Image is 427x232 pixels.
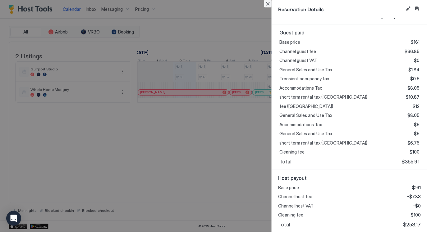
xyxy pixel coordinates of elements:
[278,221,290,228] span: Total
[279,131,332,136] span: General Sales and Use Tax
[408,67,420,73] span: $1.84
[407,113,420,118] span: $8.05
[407,194,421,199] span: -$7.83
[279,104,333,109] span: fee ([GEOGRAPHIC_DATA])
[406,94,420,100] span: $10.87
[405,5,412,12] button: Edit reservation
[412,185,421,190] span: $161
[279,58,317,63] span: Channel guest VAT
[410,149,420,155] span: $100
[411,212,421,218] span: $100
[279,113,332,118] span: General Sales and Use Tax
[279,140,367,146] span: short term rental tax ([GEOGRAPHIC_DATA])
[279,29,420,36] span: Guest paid
[414,58,420,63] span: $0
[414,131,420,136] span: $5
[279,67,332,73] span: General Sales and Use Tax
[410,76,420,82] span: $0.5
[413,104,420,109] span: $12
[279,158,292,165] span: Total
[279,49,316,54] span: Channel guest fee
[414,122,420,127] span: $5
[407,140,420,146] span: $6.75
[278,212,303,218] span: Cleaning fee
[279,94,367,100] span: short term rental tax ([GEOGRAPHIC_DATA])
[405,49,420,54] span: $36.85
[278,5,403,13] span: Reservation Details
[278,185,299,190] span: Base price
[413,203,421,209] span: -$0
[403,221,421,228] span: $253.17
[6,211,21,226] div: Open Intercom Messenger
[279,149,305,155] span: Cleaning fee
[278,203,314,209] span: Channel host VAT
[279,39,300,45] span: Base price
[402,158,420,165] span: $355.91
[411,39,420,45] span: $161
[413,5,421,12] button: Inbox
[279,122,322,127] span: Accommodations Tax
[279,85,322,91] span: Accommodations Tax
[279,76,329,82] span: Transient occupancy tax
[278,194,312,199] span: Channel host fee
[278,175,421,181] span: Host payout
[407,85,420,91] span: $8.05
